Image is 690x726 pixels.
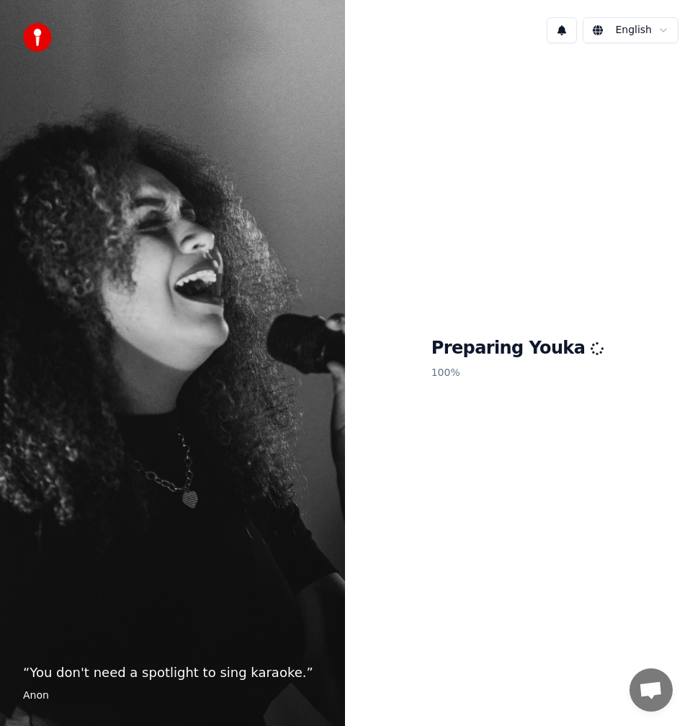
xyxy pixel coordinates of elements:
[629,668,673,712] div: Open de chat
[23,23,52,52] img: youka
[431,337,604,360] h1: Preparing Youka
[23,663,322,683] p: “ You don't need a spotlight to sing karaoke. ”
[431,360,604,386] p: 100 %
[23,689,322,703] footer: Anon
